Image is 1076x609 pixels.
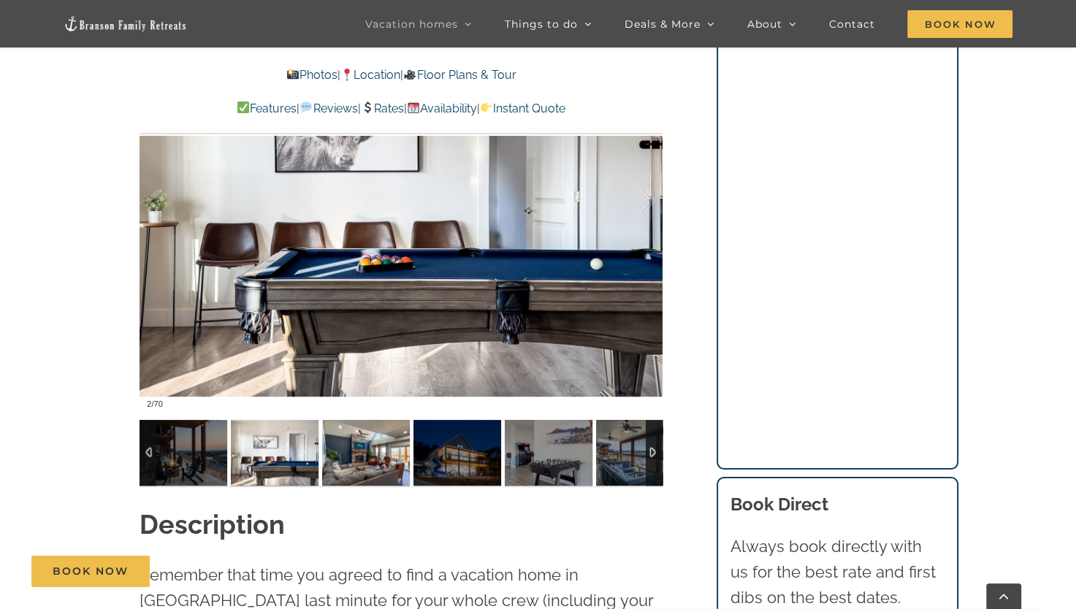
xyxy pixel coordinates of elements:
p: | | [140,66,663,85]
a: Location [340,68,400,82]
a: Floor Plans & Tour [403,68,516,82]
a: Reviews [299,101,357,115]
span: Things to do [504,19,577,29]
a: Instant Quote [480,101,565,115]
img: 📍 [341,69,353,80]
img: 👉 [481,101,492,113]
span: Vacation homes [365,19,457,29]
img: 00-Skye-Retreat-at-Table-Rock-Lake-1040-scaled.jpg-nggid042779-ngg0dyn-120x90-00f0w010c011r110f11... [231,420,318,486]
span: Contact [828,19,874,29]
img: ✅ [237,101,249,113]
span: Deals & More [624,19,700,29]
img: 078-Skye-Retreat-Branson-Family-Retreats-Table-Rock-Lake-vacation-home-1453-scaled.jpg-nggid04249... [413,420,501,486]
img: 077-Skye-Retreat-Branson-Family-Retreats-Table-Rock-Lake-vacation-home-1433-scaled.jpg-nggid04254... [140,420,227,486]
img: Skye-Retreat-at-Table-Rock-Lake-3003-Edit-scaled.jpg-nggid042990-ngg0dyn-120x90-00f0w010c011r110f... [322,420,410,486]
img: 📆 [408,101,419,113]
img: Branson Family Retreats Logo [64,15,188,32]
b: Book Direct [730,494,828,515]
img: 00-Skye-Retreat-at-Table-Rock-Lake-1043-scaled.jpg-nggid042781-ngg0dyn-120x90-00f0w010c011r110f11... [505,420,592,486]
img: 💬 [300,101,312,113]
img: 📸 [287,69,299,80]
a: Features [237,101,297,115]
a: Availability [407,101,477,115]
a: Photos [286,68,337,82]
a: Book Now [31,556,150,587]
span: Book Now [907,10,1012,38]
p: | | | | [140,99,663,118]
span: About [747,19,782,29]
img: 054-Skye-Retreat-Branson-Family-Retreats-Table-Rock-Lake-vacation-home-1508-scaled.jpg-nggid04249... [596,420,684,486]
strong: Description [140,509,285,540]
a: Rates [361,101,404,115]
img: 🎥 [404,69,416,80]
span: Book Now [53,565,129,578]
img: 💲 [362,101,373,113]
